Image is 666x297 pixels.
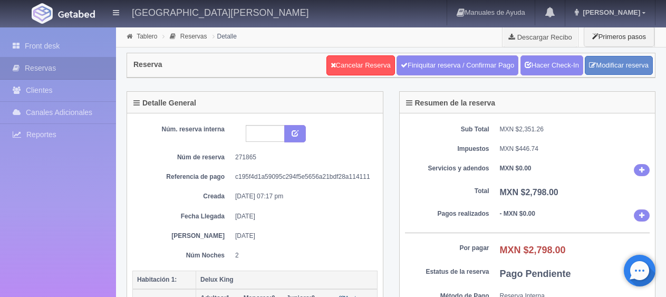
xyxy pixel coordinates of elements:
[584,26,654,47] button: Primeros pasos
[58,10,95,18] img: Getabed
[500,165,532,172] b: MXN $0.00
[405,125,489,134] dt: Sub Total
[500,269,571,279] b: Pago Pendiente
[196,271,378,289] th: Delux King
[405,187,489,196] dt: Total
[397,55,518,75] a: Finiquitar reserva / Confirmar Pago
[405,164,489,173] dt: Servicios y adendos
[140,232,225,241] dt: [PERSON_NAME]
[32,3,53,24] img: Getabed
[500,210,535,217] b: - MXN $0.00
[140,153,225,162] dt: Núm de reserva
[503,26,578,47] a: Descargar Recibo
[520,55,583,75] a: Hacer Check-In
[500,188,558,197] b: MXN $2,798.00
[140,125,225,134] dt: Núm. reserva interna
[140,212,225,221] dt: Fecha Llegada
[500,145,650,154] dd: MXN $446.74
[235,251,370,260] dd: 2
[500,245,566,255] b: MXN $2,798.00
[235,173,370,181] dd: c195f4d1a59095c294f5e5656a21bdf28a114111
[180,33,207,40] a: Reservas
[235,153,370,162] dd: 271865
[580,8,640,16] span: [PERSON_NAME]
[137,276,177,283] b: Habitación 1:
[405,267,489,276] dt: Estatus de la reserva
[405,145,489,154] dt: Impuestos
[500,125,650,134] dd: MXN $2,351.26
[133,61,162,69] h4: Reserva
[132,5,308,18] h4: [GEOGRAPHIC_DATA][PERSON_NAME]
[406,99,496,107] h4: Resumen de la reserva
[326,55,395,75] a: Cancelar Reserva
[585,56,653,75] a: Modificar reserva
[405,209,489,218] dt: Pagos realizados
[405,244,489,253] dt: Por pagar
[235,232,370,241] dd: [DATE]
[210,31,239,41] li: Detalle
[137,33,157,40] a: Tablero
[140,192,225,201] dt: Creada
[235,192,370,201] dd: [DATE] 07:17 pm
[235,212,370,221] dd: [DATE]
[140,173,225,181] dt: Referencia de pago
[140,251,225,260] dt: Núm Noches
[133,99,196,107] h4: Detalle General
